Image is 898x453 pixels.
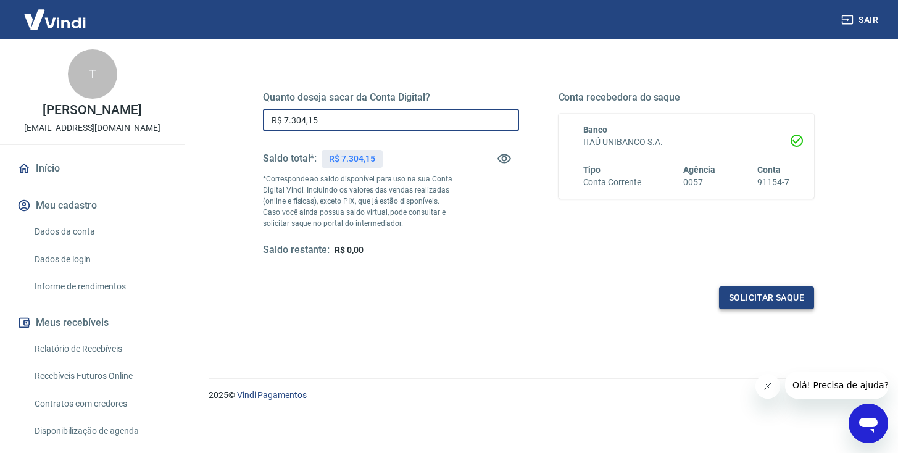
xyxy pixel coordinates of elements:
[335,245,364,255] span: R$ 0,00
[263,152,317,165] h5: Saldo total*:
[785,372,888,399] iframe: Mensagem da empresa
[757,165,781,175] span: Conta
[583,176,641,189] h6: Conta Corrente
[263,91,519,104] h5: Quanto deseja sacar da Conta Digital?
[329,152,375,165] p: R$ 7.304,15
[30,418,170,444] a: Disponibilização de agenda
[683,176,715,189] h6: 0057
[757,176,789,189] h6: 91154-7
[263,244,330,257] h5: Saldo restante:
[849,404,888,443] iframe: Botão para abrir a janela de mensagens
[30,336,170,362] a: Relatório de Recebíveis
[15,192,170,219] button: Meu cadastro
[30,219,170,244] a: Dados da conta
[683,165,715,175] span: Agência
[30,391,170,417] a: Contratos com credores
[209,389,868,402] p: 2025 ©
[30,274,170,299] a: Informe de rendimentos
[583,136,790,149] h6: ITAÚ UNIBANCO S.A.
[583,165,601,175] span: Tipo
[719,286,814,309] button: Solicitar saque
[24,122,160,135] p: [EMAIL_ADDRESS][DOMAIN_NAME]
[15,1,95,38] img: Vindi
[30,364,170,389] a: Recebíveis Futuros Online
[68,49,117,99] div: T
[583,125,608,135] span: Banco
[755,374,780,399] iframe: Fechar mensagem
[43,104,141,117] p: [PERSON_NAME]
[30,247,170,272] a: Dados de login
[7,9,104,19] span: Olá! Precisa de ajuda?
[15,155,170,182] a: Início
[839,9,883,31] button: Sair
[263,173,455,229] p: *Corresponde ao saldo disponível para uso na sua Conta Digital Vindi. Incluindo os valores das ve...
[237,390,307,400] a: Vindi Pagamentos
[15,309,170,336] button: Meus recebíveis
[559,91,815,104] h5: Conta recebedora do saque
